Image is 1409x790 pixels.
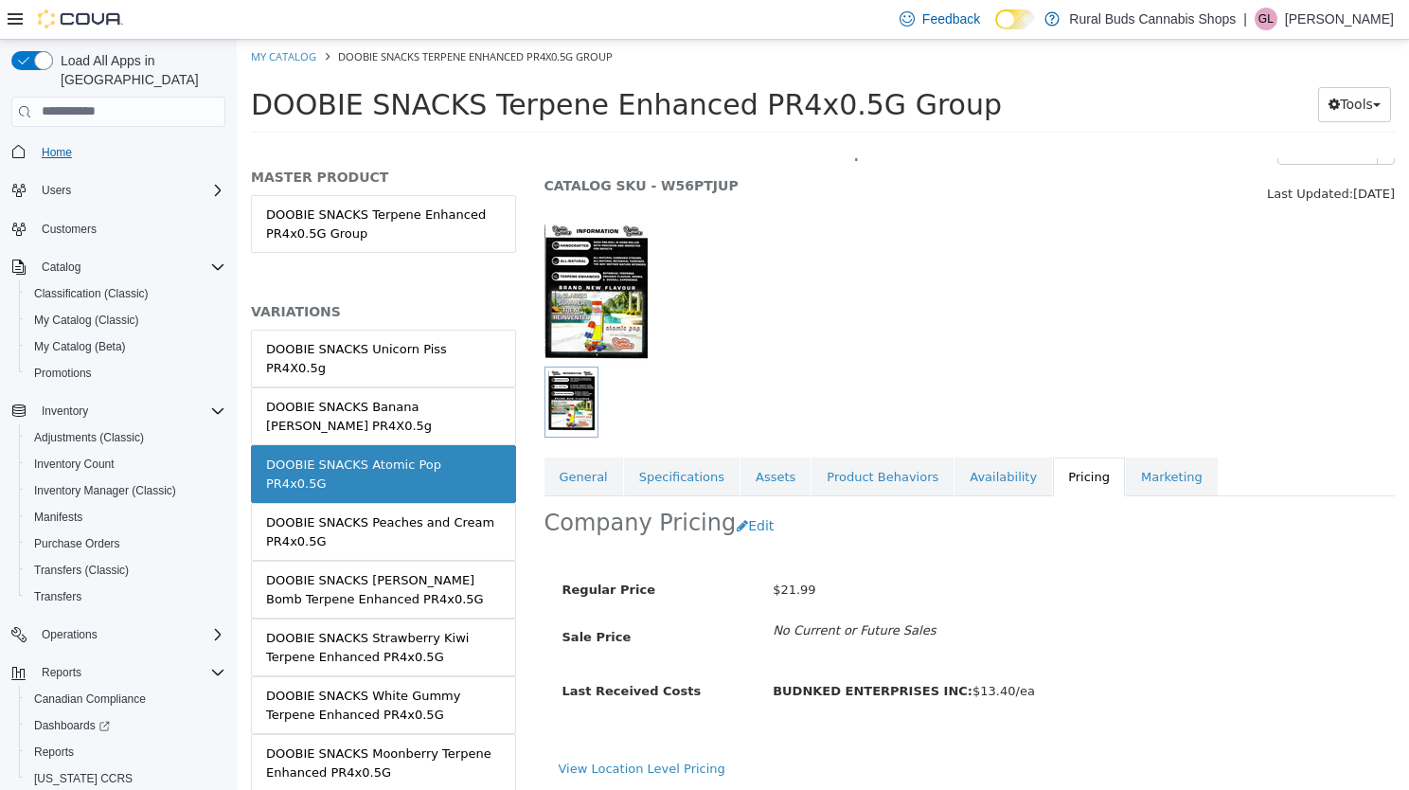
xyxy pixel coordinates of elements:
a: My Catalog (Beta) [27,335,134,358]
button: Users [4,177,233,204]
span: Promotions [34,366,92,381]
a: Classification (Classic) [27,282,156,305]
span: $21.99 [536,543,580,557]
span: My Catalog (Classic) [34,313,139,328]
span: Classification (Classic) [27,282,225,305]
div: DOOBIE SNACKS Atomic Pop PR4x0.5G [29,416,264,453]
a: Specifications [387,418,503,458]
button: Purchase Orders [19,530,233,557]
span: My Catalog (Beta) [34,339,126,354]
button: Adjustments (Classic) [19,424,233,451]
button: Home [4,138,233,166]
a: Manifests [27,506,90,529]
p: | [1243,8,1247,30]
span: $13.40/ea [536,644,798,658]
a: My Catalog (Classic) [27,309,147,332]
span: Purchase Orders [27,532,225,555]
a: Adjustments (Classic) [27,426,152,449]
span: Sale Price [326,590,395,604]
a: Assets [504,418,574,458]
span: Transfers [27,585,225,608]
button: Reports [34,661,89,684]
a: View Location Level Pricing [322,722,489,736]
a: Inventory Count [27,453,122,476]
button: Operations [4,621,233,648]
span: Inventory Manager (Classic) [27,479,225,502]
a: Transfers [27,585,89,608]
button: Users [34,179,79,202]
i: No Current or Future Sales [536,584,699,598]
span: Regular Price [326,543,419,557]
button: Tools [1081,47,1154,82]
a: Promotions [27,362,99,385]
div: DOOBIE SNACKS Strawberry Kiwi Terpene Enhanced PR4x0.5G [29,589,264,626]
span: [US_STATE] CCRS [34,771,133,786]
button: Catalog [34,256,88,278]
a: Marketing [889,418,981,458]
div: DOOBIE SNACKS Peaches and Cream PR4x0.5G [29,474,264,511]
span: Classification (Classic) [34,286,149,301]
img: 150 [308,185,411,327]
span: Last Updated: [1030,147,1116,161]
button: Operations [34,623,105,646]
span: Users [42,183,71,198]
button: Transfers (Classic) [19,557,233,584]
a: Inventory Manager (Classic) [27,479,184,502]
span: [DATE] [1116,147,1158,161]
button: My Catalog (Beta) [19,333,233,360]
a: Canadian Compliance [27,688,153,710]
span: Customers [34,217,225,241]
span: Last Received Costs [326,644,465,658]
div: DOOBIE SNACKS [PERSON_NAME] Bomb Terpene Enhanced PR4x0.5G [29,531,264,568]
a: Dashboards [19,712,233,739]
span: Reports [42,665,81,680]
a: My Catalog [14,9,80,24]
span: Manifests [34,510,82,525]
span: Transfers [34,589,81,604]
span: Reports [34,661,225,684]
p: Rural Buds Cannabis Shops [1069,8,1236,30]
button: Inventory Count [19,451,233,477]
span: Home [42,145,72,160]
p: [PERSON_NAME] [1285,8,1394,30]
span: DOOBIE SNACKS Terpene Enhanced PR4x0.5G Group [101,9,376,24]
span: Operations [42,627,98,642]
span: Inventory Count [27,453,225,476]
span: Inventory Count [34,457,115,472]
span: Load All Apps in [GEOGRAPHIC_DATA] [53,51,225,89]
span: Feedback [922,9,980,28]
button: Promotions [19,360,233,386]
button: Reports [4,659,233,686]
a: Dashboards [27,714,117,737]
button: Catalog [4,254,233,280]
span: Catalog [34,256,225,278]
span: Inventory [34,400,225,422]
span: Operations [34,623,225,646]
span: Canadian Compliance [27,688,225,710]
span: DOOBIE SNACKS Terpene Enhanced PR4x0.5G Group [14,48,765,81]
div: DOOBIE SNACKS Banana [PERSON_NAME] PR4X0.5g [29,358,264,395]
span: My Catalog (Beta) [27,335,225,358]
a: Home [34,141,80,164]
span: Transfers (Classic) [27,559,225,582]
b: BUDNKED ENTERPRISES INC: [536,644,736,658]
span: Catalog [42,260,80,275]
button: Edit [499,469,547,504]
span: Home [34,140,225,164]
h5: MASTER PRODUCT [14,129,279,146]
button: Classification (Classic) [19,280,233,307]
span: Inventory [42,404,88,419]
span: Reports [34,745,74,760]
span: Transfers (Classic) [34,563,129,578]
h5: CATALOG SKU - W56PTJUP [308,137,938,154]
button: My Catalog (Classic) [19,307,233,333]
a: Transfers (Classic) [27,559,136,582]
a: Pricing [816,418,888,458]
span: Dashboards [34,718,110,733]
h5: VARIATIONS [14,263,279,280]
button: Reports [19,739,233,765]
span: My Catalog (Classic) [27,309,225,332]
a: Purchase Orders [27,532,128,555]
a: DOOBIE SNACKS Terpene Enhanced PR4x0.5G Group [14,155,279,213]
span: GL [1258,8,1274,30]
